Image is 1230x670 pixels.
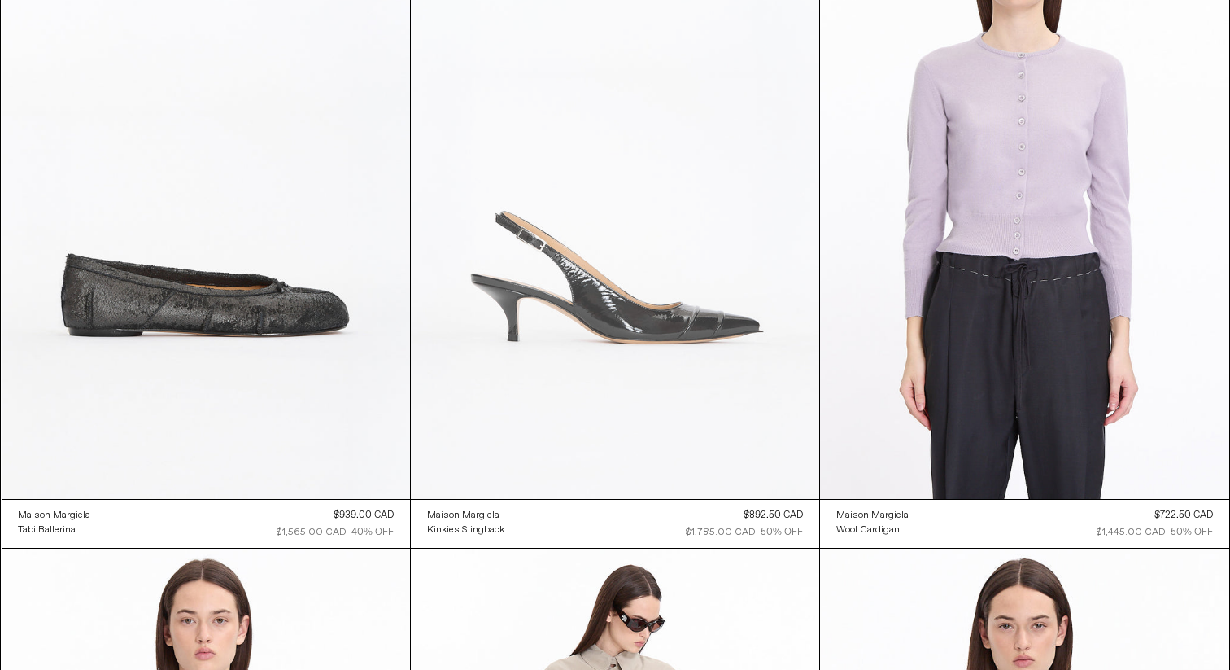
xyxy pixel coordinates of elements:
[427,523,504,537] a: Kinkies Slingback
[351,525,394,540] div: 40% OFF
[836,523,900,537] div: Wool Cardigan
[1097,525,1166,540] div: $1,445.00 CAD
[18,509,90,523] div: Maison Margiela
[761,525,803,540] div: 50% OFF
[334,508,394,523] div: $939.00 CAD
[427,523,504,537] div: Kinkies Slingback
[744,508,803,523] div: $892.50 CAD
[277,525,347,540] div: $1,565.00 CAD
[836,508,909,523] a: Maison Margiela
[1171,525,1213,540] div: 50% OFF
[18,523,90,537] a: Tabi Ballerina
[18,508,90,523] a: Maison Margiela
[427,509,499,523] div: Maison Margiela
[1154,508,1213,523] div: $722.50 CAD
[18,523,76,537] div: Tabi Ballerina
[836,509,909,523] div: Maison Margiela
[427,508,504,523] a: Maison Margiela
[836,523,909,537] a: Wool Cardigan
[686,525,756,540] div: $1,785.00 CAD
